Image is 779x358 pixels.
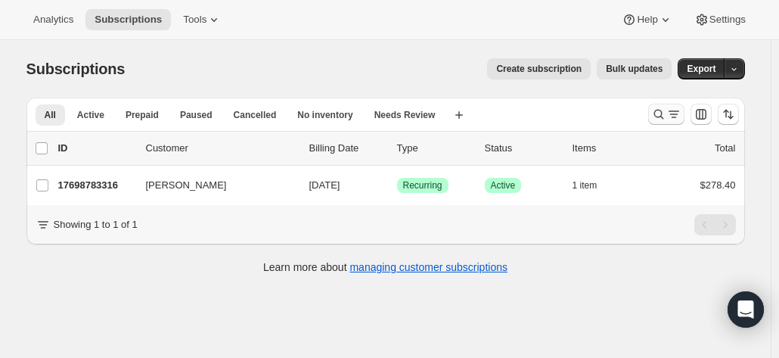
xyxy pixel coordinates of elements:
button: Help [613,9,681,30]
button: Sort the results [718,104,739,125]
button: 1 item [573,175,614,196]
span: Paused [180,109,213,121]
button: Search and filter results [648,104,684,125]
div: Open Intercom Messenger [728,291,764,328]
span: Subscriptions [95,14,162,26]
button: Subscriptions [85,9,171,30]
span: Needs Review [374,109,436,121]
button: Create subscription [487,58,591,79]
p: 17698783316 [58,178,134,193]
span: Tools [183,14,206,26]
span: Active [77,109,104,121]
button: [PERSON_NAME] [137,173,288,198]
button: Tools [174,9,231,30]
button: Export [678,58,725,79]
span: All [45,109,56,121]
p: Showing 1 to 1 of 1 [54,217,138,232]
span: Prepaid [126,109,159,121]
span: $278.40 [700,179,736,191]
span: Active [491,179,516,191]
button: Bulk updates [597,58,672,79]
p: Total [715,141,735,156]
span: Subscriptions [26,61,126,77]
span: Settings [709,14,746,26]
p: Customer [146,141,297,156]
p: Status [485,141,560,156]
span: [DATE] [309,179,340,191]
div: 17698783316[PERSON_NAME][DATE]SuccessRecurringSuccessActive1 item$278.40 [58,175,736,196]
div: IDCustomerBilling DateTypeStatusItemsTotal [58,141,736,156]
div: Items [573,141,648,156]
span: Cancelled [234,109,277,121]
span: Export [687,63,715,75]
nav: Pagination [694,214,736,235]
p: Billing Date [309,141,385,156]
button: Analytics [24,9,82,30]
button: Customize table column order and visibility [691,104,712,125]
span: 1 item [573,179,597,191]
button: Create new view [447,104,471,126]
span: Help [637,14,657,26]
span: Analytics [33,14,73,26]
p: ID [58,141,134,156]
a: managing customer subscriptions [349,261,507,273]
span: Recurring [403,179,442,191]
span: Create subscription [496,63,582,75]
div: Type [397,141,473,156]
span: No inventory [297,109,352,121]
p: Learn more about [263,260,507,275]
span: Bulk updates [606,63,663,75]
button: Settings [685,9,755,30]
span: [PERSON_NAME] [146,178,227,193]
